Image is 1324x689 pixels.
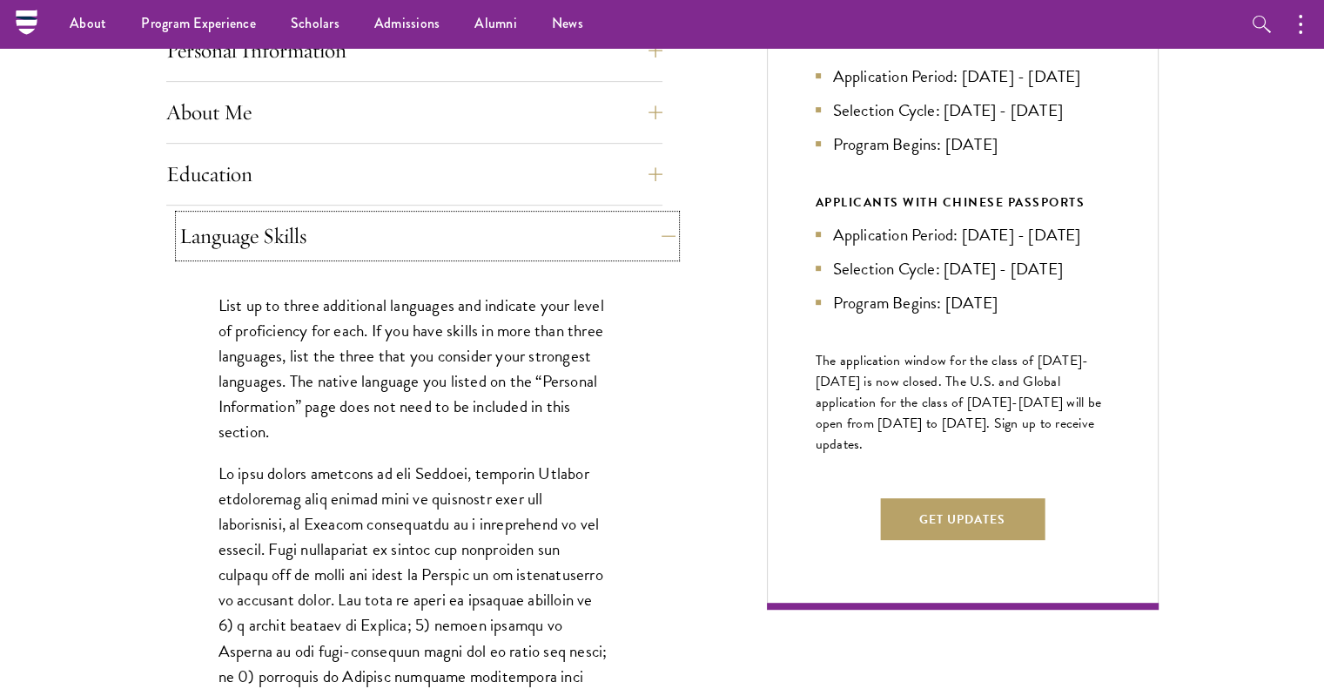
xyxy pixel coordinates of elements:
button: Education [166,153,662,195]
li: Application Period: [DATE] - [DATE] [816,64,1110,89]
span: The application window for the class of [DATE]-[DATE] is now closed. The U.S. and Global applicat... [816,350,1102,455]
div: APPLICANTS WITH CHINESE PASSPORTS [816,192,1110,213]
button: Language Skills [179,215,675,257]
li: Selection Cycle: [DATE] - [DATE] [816,256,1110,281]
li: Program Begins: [DATE] [816,290,1110,315]
li: Program Begins: [DATE] [816,132,1110,157]
button: Personal Information [166,30,662,71]
button: About Me [166,91,662,133]
p: List up to three additional languages and indicate your level of proficiency for each. If you hav... [218,293,610,444]
li: Application Period: [DATE] - [DATE] [816,222,1110,247]
li: Selection Cycle: [DATE] - [DATE] [816,98,1110,123]
button: Get Updates [880,498,1045,540]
